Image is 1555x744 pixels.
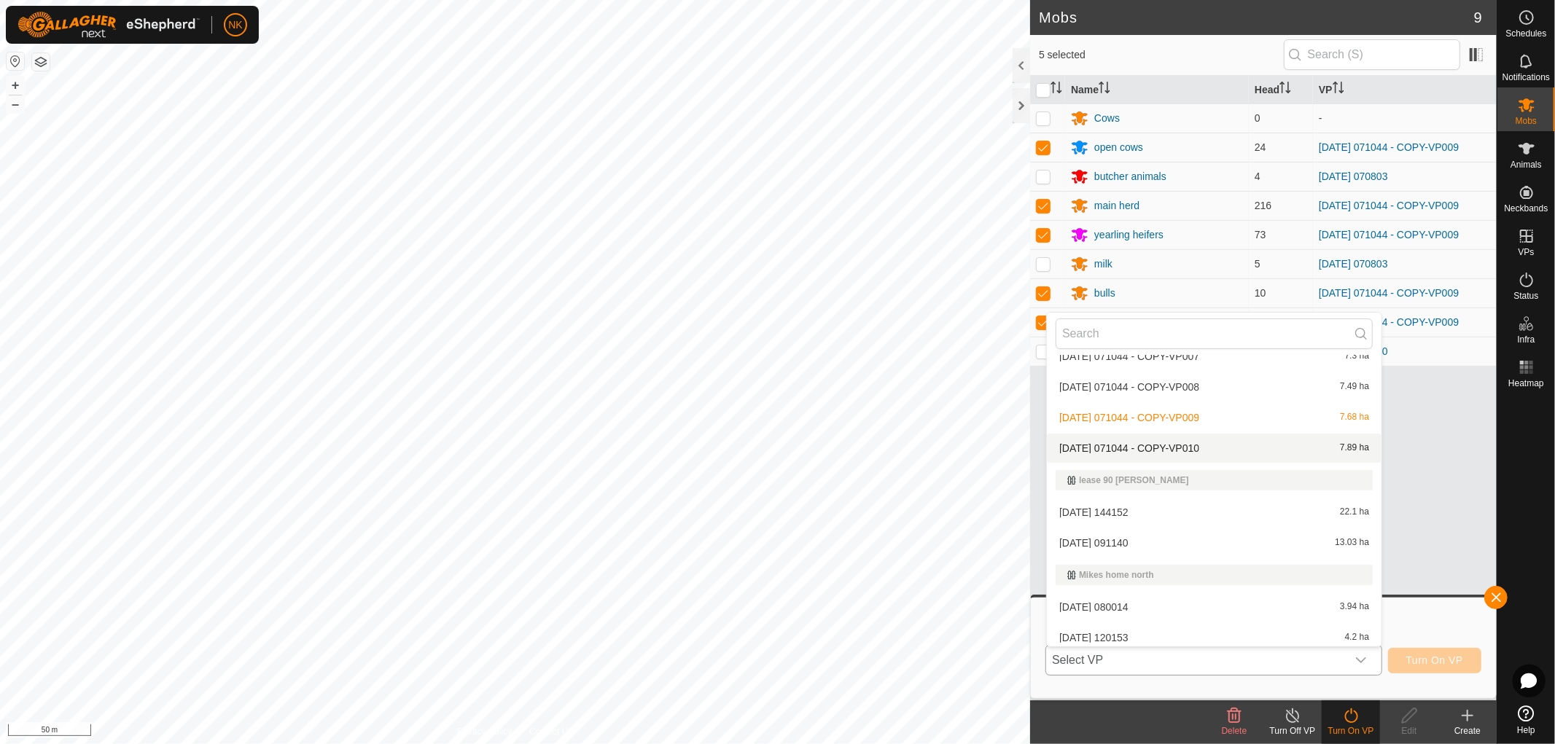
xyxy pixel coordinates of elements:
[1340,443,1369,453] span: 7.89 ha
[1039,47,1284,63] span: 5 selected
[1059,412,1199,423] span: [DATE] 071044 - COPY-VP009
[1517,335,1535,344] span: Infra
[1047,592,1381,622] li: 2025-06-20 080014
[1263,724,1322,737] div: Turn Off VP
[1094,286,1115,301] div: bulls
[1319,316,1459,328] a: [DATE] 071044 - COPY-VP009
[1047,623,1381,652] li: 2025-06-20 120153
[1335,538,1369,548] span: 13.03 ha
[1517,726,1535,735] span: Help
[1505,29,1546,38] span: Schedules
[1047,434,1381,463] li: 2025-08-13 071044 - COPY-VP010
[1340,602,1369,612] span: 3.94 ha
[1340,507,1369,517] span: 22.1 ha
[1094,257,1112,272] div: milk
[1504,204,1548,213] span: Neckbands
[1319,258,1388,270] a: [DATE] 070803
[1319,287,1459,299] a: [DATE] 071044 - COPY-VP009
[1059,538,1129,548] span: [DATE] 091140
[1039,9,1474,26] h2: Mobs
[1059,382,1199,392] span: [DATE] 071044 - COPY-VP008
[1345,351,1369,361] span: 7.3 ha
[529,725,572,738] a: Contact Us
[1279,84,1291,95] p-sorticon: Activate to sort
[1380,724,1438,737] div: Edit
[1047,403,1381,432] li: 2025-08-13 071044 - COPY-VP009
[1322,724,1380,737] div: Turn On VP
[1313,76,1497,104] th: VP
[1047,342,1381,371] li: 2025-08-13 071044 - COPY-VP007
[1333,84,1344,95] p-sorticon: Activate to sort
[1094,140,1143,155] div: open cows
[1059,602,1129,612] span: [DATE] 080014
[1255,171,1260,182] span: 4
[1516,117,1537,125] span: Mobs
[1345,633,1369,643] span: 4.2 ha
[1249,76,1313,104] th: Head
[1222,726,1247,736] span: Delete
[1347,646,1376,675] div: dropdown trigger
[7,77,24,94] button: +
[1340,412,1369,423] span: 7.68 ha
[1319,200,1459,211] a: [DATE] 071044 - COPY-VP009
[1508,379,1544,388] span: Heatmap
[1046,646,1347,675] span: Select VP
[1319,345,1388,357] a: [DATE] 091140
[228,17,242,33] span: NK
[1513,291,1538,300] span: Status
[1067,571,1361,579] div: Mikes home north
[1051,84,1062,95] p-sorticon: Activate to sort
[1094,198,1139,214] div: main herd
[1059,443,1199,453] span: [DATE] 071044 - COPY-VP010
[1284,39,1460,70] input: Search (S)
[1474,7,1482,28] span: 9
[1067,476,1361,485] div: lease 90 [PERSON_NAME]
[1511,160,1542,169] span: Animals
[1313,103,1497,133] td: -
[1047,372,1381,402] li: 2025-08-13 071044 - COPY-VP008
[7,95,24,113] button: –
[1319,141,1459,153] a: [DATE] 071044 - COPY-VP009
[1255,112,1260,124] span: 0
[1518,248,1534,257] span: VPs
[1059,633,1129,643] span: [DATE] 120153
[1094,169,1166,184] div: butcher animals
[1438,724,1497,737] div: Create
[1503,73,1550,82] span: Notifications
[32,53,50,71] button: Map Layers
[1319,229,1459,240] a: [DATE] 071044 - COPY-VP009
[1059,507,1129,517] span: [DATE] 144152
[1056,318,1373,349] input: Search
[1340,382,1369,392] span: 7.49 ha
[1065,76,1249,104] th: Name
[458,725,513,738] a: Privacy Policy
[1255,229,1266,240] span: 73
[1319,171,1388,182] a: [DATE] 070803
[7,52,24,70] button: Reset Map
[1099,84,1110,95] p-sorticon: Activate to sort
[1255,200,1271,211] span: 216
[1497,700,1555,740] a: Help
[1094,111,1120,126] div: Cows
[1047,528,1381,557] li: 2025-08-12 091140
[1406,654,1463,666] span: Turn On VP
[1255,258,1260,270] span: 5
[1059,351,1199,361] span: [DATE] 071044 - COPY-VP007
[1094,227,1164,243] div: yearling heifers
[1255,287,1266,299] span: 10
[1255,141,1266,153] span: 24
[1388,648,1481,673] button: Turn On VP
[1047,498,1381,527] li: 2025-07-30 144152
[17,12,200,38] img: Gallagher Logo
